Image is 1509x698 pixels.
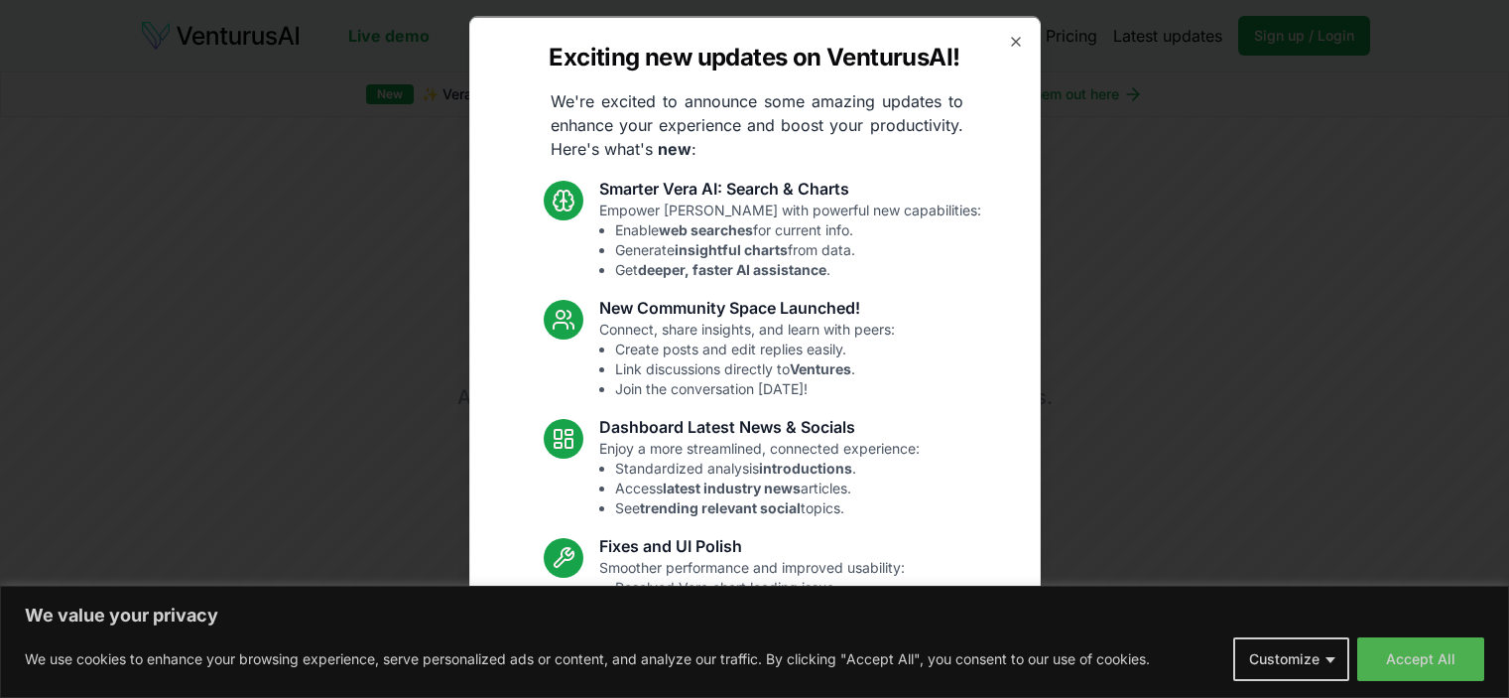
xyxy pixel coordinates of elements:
h3: New Community Space Launched! [599,295,895,319]
li: Create posts and edit replies easily. [615,339,895,358]
strong: introductions [759,459,852,476]
p: Empower [PERSON_NAME] with powerful new capabilities: [599,200,981,279]
li: See topics. [615,497,920,517]
li: Link discussions directly to . [615,358,895,378]
li: Enable for current info. [615,219,981,239]
h3: Dashboard Latest News & Socials [599,414,920,438]
strong: web searches [659,220,753,237]
p: We're excited to announce some amazing updates to enhance your experience and boost your producti... [535,88,979,160]
strong: Ventures [790,359,851,376]
li: Generate from data. [615,239,981,259]
strong: new [658,138,692,158]
strong: trending relevant social [640,498,801,515]
h3: Fixes and UI Polish [599,533,905,557]
li: Join the conversation [DATE]! [615,378,895,398]
li: Get . [615,259,981,279]
li: Fixed mobile chat & sidebar glitches. [615,597,905,617]
strong: insightful charts [675,240,788,257]
li: Enhanced overall UI consistency. [615,617,905,636]
strong: latest industry news [663,479,801,495]
p: Enjoy a more streamlined, connected experience: [599,438,920,517]
p: Smoother performance and improved usability: [599,557,905,636]
h2: Exciting new updates on VenturusAI! [549,41,959,72]
p: Connect, share insights, and learn with peers: [599,319,895,398]
li: Standardized analysis . [615,458,920,478]
h3: Smarter Vera AI: Search & Charts [599,176,981,200]
li: Resolved Vera chart loading issue. [615,577,905,597]
strong: deeper, faster AI assistance [638,260,826,277]
li: Access articles. [615,478,920,497]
